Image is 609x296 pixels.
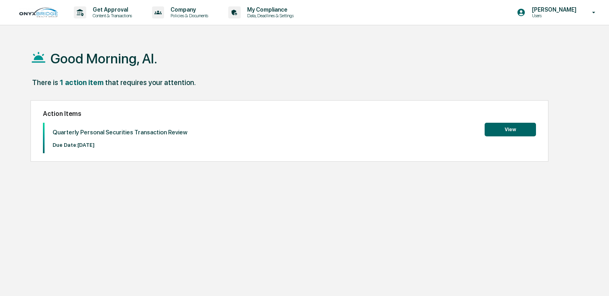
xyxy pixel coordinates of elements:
[526,13,581,18] p: Users
[526,6,581,13] p: [PERSON_NAME]
[60,78,104,87] div: 1 action item
[241,13,298,18] p: Data, Deadlines & Settings
[164,13,212,18] p: Policies & Documents
[86,6,136,13] p: Get Approval
[53,142,187,148] p: Due Date: [DATE]
[43,110,536,118] h2: Action Items
[19,8,58,17] img: logo
[485,125,536,133] a: View
[485,123,536,136] button: View
[32,78,58,87] div: There is
[105,78,196,87] div: that requires your attention.
[241,6,298,13] p: My Compliance
[53,129,187,136] p: Quarterly Personal Securities Transaction Review
[51,51,157,67] h1: Good Morning, Al.
[86,13,136,18] p: Content & Transactions
[164,6,212,13] p: Company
